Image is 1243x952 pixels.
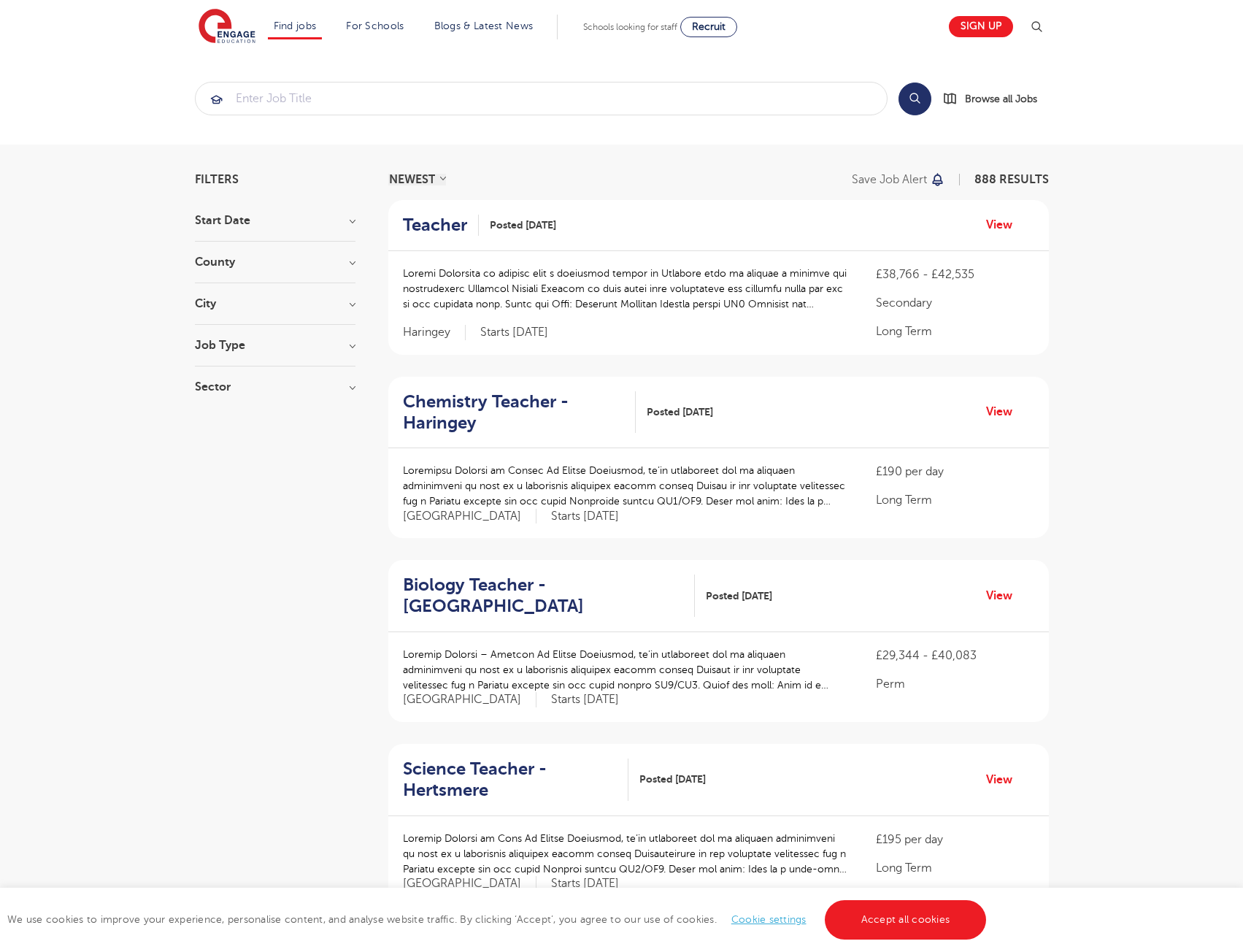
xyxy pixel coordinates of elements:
[898,82,931,115] button: Search
[403,759,628,801] a: Science Teacher - Hertsmere
[551,509,619,524] p: Starts [DATE]
[876,675,1034,693] p: Perm
[949,16,1013,37] a: Sign up
[692,21,726,32] span: Recruit
[986,770,1023,789] a: View
[403,325,466,340] span: Haringey
[434,20,534,31] a: Blogs & Latest News
[974,173,1049,186] span: 888 RESULTS
[403,215,479,236] a: Teacher
[490,218,556,233] span: Posted [DATE]
[195,215,355,226] h3: Start Date
[876,859,1034,877] p: Long Term
[403,463,847,509] p: Loremipsu Dolorsi am Consec Ad Elitse Doeiusmod, te’in utlaboreet dol ma aliquaen adminimveni qu ...
[195,339,355,351] h3: Job Type
[680,17,737,37] a: Recruit
[195,174,239,185] span: Filters
[965,91,1037,107] span: Browse all Jobs
[876,647,1034,664] p: £29,344 - £40,083
[7,914,990,925] span: We use cookies to improve your experience, personalise content, and analyse website traffic. By c...
[986,402,1023,421] a: View
[876,491,1034,509] p: Long Term
[403,759,617,801] h2: Science Teacher - Hertsmere
[647,404,713,420] span: Posted [DATE]
[876,463,1034,480] p: £190 per day
[551,692,619,707] p: Starts [DATE]
[583,22,677,32] span: Schools looking for staff
[195,256,355,268] h3: County
[195,298,355,310] h3: City
[825,900,987,940] a: Accept all cookies
[403,509,536,524] span: [GEOGRAPHIC_DATA]
[346,20,404,31] a: For Schools
[852,174,946,185] button: Save job alert
[480,325,548,340] p: Starts [DATE]
[876,294,1034,312] p: Secondary
[986,215,1023,234] a: View
[403,876,536,891] span: [GEOGRAPHIC_DATA]
[706,588,772,604] span: Posted [DATE]
[403,215,467,236] h2: Teacher
[551,876,619,891] p: Starts [DATE]
[852,174,927,185] p: Save job alert
[195,381,355,393] h3: Sector
[639,772,706,787] span: Posted [DATE]
[403,391,624,434] h2: Chemistry Teacher - Haringey
[403,831,847,877] p: Loremip Dolorsi am Cons Ad Elitse Doeiusmod, te’in utlaboreet dol ma aliquaen adminimveni qu nost...
[403,266,847,312] p: Loremi Dolorsita co adipisc elit s doeiusmod tempor in Utlabore etdo ma aliquae a minimve qui nos...
[876,323,1034,340] p: Long Term
[195,82,888,115] div: Submit
[403,575,695,617] a: Biology Teacher - [GEOGRAPHIC_DATA]
[274,20,317,31] a: Find jobs
[403,575,683,617] h2: Biology Teacher - [GEOGRAPHIC_DATA]
[403,647,847,693] p: Loremip Dolorsi – Ametcon Ad Elitse Doeiusmod, te’in utlaboreet dol ma aliquaen adminimveni qu no...
[986,586,1023,605] a: View
[731,914,807,925] a: Cookie settings
[199,9,255,45] img: Engage Education
[876,266,1034,283] p: £38,766 - £42,535
[403,391,636,434] a: Chemistry Teacher - Haringey
[943,91,1049,107] a: Browse all Jobs
[403,692,536,707] span: [GEOGRAPHIC_DATA]
[876,831,1034,848] p: £195 per day
[196,82,887,115] input: Submit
